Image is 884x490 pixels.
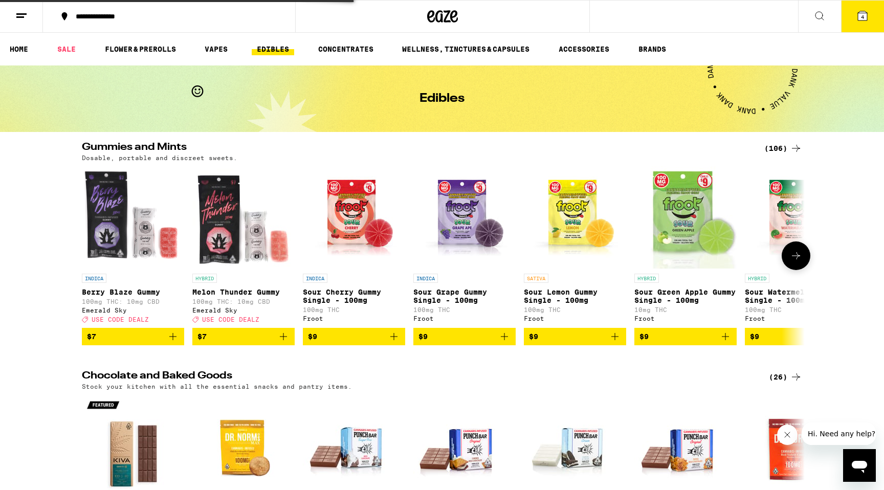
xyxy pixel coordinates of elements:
[802,422,876,445] iframe: Message from company
[745,274,769,283] p: HYBRID
[303,166,405,328] a: Open page for Sour Cherry Gummy Single - 100mg from Froot
[200,43,233,55] a: VAPES
[413,315,516,322] div: Froot
[634,328,737,345] button: Add to bag
[413,288,516,304] p: Sour Grape Gummy Single - 100mg
[5,43,33,55] a: HOME
[413,274,438,283] p: INDICA
[633,43,671,55] a: BRANDS
[82,166,184,328] a: Open page for Berry Blaze Gummy from Emerald Sky
[303,166,405,269] img: Froot - Sour Cherry Gummy Single - 100mg
[413,306,516,313] p: 100mg THC
[413,166,516,328] a: Open page for Sour Grape Gummy Single - 100mg from Froot
[745,306,847,313] p: 100mg THC
[524,328,626,345] button: Add to bag
[252,43,294,55] a: EDIBLES
[777,425,798,445] iframe: Close message
[413,166,516,269] img: Froot - Sour Grape Gummy Single - 100mg
[524,274,548,283] p: SATIVA
[192,274,217,283] p: HYBRID
[634,274,659,283] p: HYBRID
[100,43,181,55] a: FLOWER & PREROLLS
[82,298,184,305] p: 100mg THC: 10mg CBD
[634,306,737,313] p: 10mg THC
[192,307,295,314] div: Emerald Sky
[92,316,149,323] span: USE CODE DEALZ
[413,328,516,345] button: Add to bag
[529,332,538,341] span: $9
[192,166,295,328] a: Open page for Melon Thunder Gummy from Emerald Sky
[418,332,428,341] span: $9
[303,328,405,345] button: Add to bag
[202,316,259,323] span: USE CODE DEALZ
[841,1,884,32] button: 4
[192,288,295,296] p: Melon Thunder Gummy
[861,14,864,20] span: 4
[82,154,237,161] p: Dosable, portable and discreet sweets.
[639,332,649,341] span: $9
[192,298,295,305] p: 100mg THC: 10mg CBD
[192,328,295,345] button: Add to bag
[769,371,802,383] a: (26)
[303,274,327,283] p: INDICA
[745,288,847,304] p: Sour Watermelon Gummy Single - 100mg
[524,166,626,269] img: Froot - Sour Lemon Gummy Single - 100mg
[52,43,81,55] a: SALE
[82,371,752,383] h2: Chocolate and Baked Goods
[82,328,184,345] button: Add to bag
[419,93,465,105] h1: Edibles
[87,332,96,341] span: $7
[192,166,295,269] img: Emerald Sky - Melon Thunder Gummy
[303,306,405,313] p: 100mg THC
[750,332,759,341] span: $9
[197,332,207,341] span: $7
[745,328,847,345] button: Add to bag
[82,166,184,269] img: Emerald Sky - Berry Blaze Gummy
[634,166,737,269] img: Froot - Sour Green Apple Gummy Single - 100mg
[82,274,106,283] p: INDICA
[745,166,847,328] a: Open page for Sour Watermelon Gummy Single - 100mg from Froot
[524,166,626,328] a: Open page for Sour Lemon Gummy Single - 100mg from Froot
[82,142,752,154] h2: Gummies and Mints
[554,43,614,55] a: ACCESSORIES
[764,142,802,154] a: (106)
[524,315,626,322] div: Froot
[524,306,626,313] p: 100mg THC
[843,449,876,482] iframe: Button to launch messaging window
[82,383,352,390] p: Stock your kitchen with all the essential snacks and pantry items.
[308,332,317,341] span: $9
[313,43,379,55] a: CONCENTRATES
[634,288,737,304] p: Sour Green Apple Gummy Single - 100mg
[397,43,535,55] a: WELLNESS, TINCTURES & CAPSULES
[634,315,737,322] div: Froot
[524,288,626,304] p: Sour Lemon Gummy Single - 100mg
[745,166,847,269] img: Froot - Sour Watermelon Gummy Single - 100mg
[745,315,847,322] div: Froot
[82,288,184,296] p: Berry Blaze Gummy
[303,288,405,304] p: Sour Cherry Gummy Single - 100mg
[82,307,184,314] div: Emerald Sky
[634,166,737,328] a: Open page for Sour Green Apple Gummy Single - 100mg from Froot
[303,315,405,322] div: Froot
